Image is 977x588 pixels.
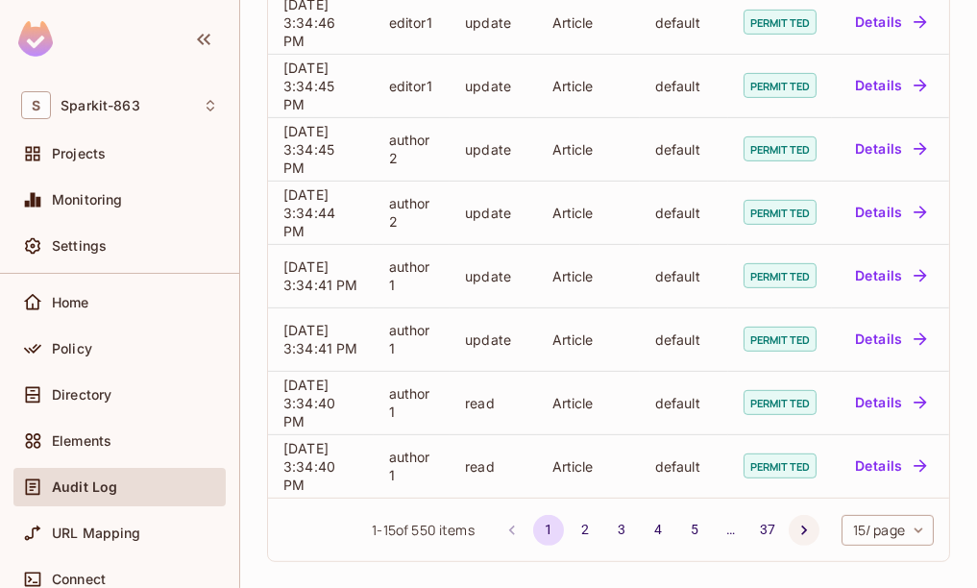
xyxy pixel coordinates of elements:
div: default [655,204,713,222]
div: read [465,394,521,412]
button: Details [847,387,934,418]
div: Article [552,13,624,32]
div: Article [552,267,624,285]
div: default [655,267,713,285]
div: default [655,331,713,349]
span: Elements [52,433,111,449]
div: author1 [389,257,434,294]
div: default [655,394,713,412]
button: Go to page 2 [570,515,600,546]
button: Go to page 37 [752,515,783,546]
div: update [465,331,521,349]
button: Details [847,70,934,101]
div: default [655,13,713,32]
span: [DATE] 3:34:40 PM [283,377,335,429]
span: URL Mapping [52,526,141,541]
button: Go to page 5 [679,515,710,546]
span: [DATE] 3:34:41 PM [283,322,358,356]
button: page 1 [533,515,564,546]
button: Details [847,197,934,228]
span: Directory [52,387,111,403]
span: [DATE] 3:34:41 PM [283,258,358,293]
button: Go to next page [789,515,819,546]
span: Home [52,295,89,310]
button: Details [847,324,934,355]
div: update [465,77,521,95]
div: … [716,520,746,539]
div: Article [552,140,624,159]
div: default [655,140,713,159]
div: Article [552,204,624,222]
span: Monitoring [52,192,123,208]
span: Settings [52,238,107,254]
button: Details [847,134,934,164]
span: Projects [52,146,106,161]
div: update [465,140,521,159]
div: author2 [389,131,434,167]
button: Details [847,260,934,291]
div: read [465,457,521,476]
button: Details [847,451,934,481]
div: editor1 [389,77,434,95]
span: permitted [744,136,817,161]
span: Audit Log [52,479,117,495]
span: permitted [744,73,817,98]
span: [DATE] 3:34:45 PM [283,60,334,112]
div: update [465,267,521,285]
span: Policy [52,341,92,356]
div: update [465,204,521,222]
div: Article [552,457,624,476]
button: Go to page 3 [606,515,637,546]
div: 15 / page [842,515,934,546]
span: [DATE] 3:34:40 PM [283,440,335,493]
span: S [21,91,51,119]
nav: pagination navigation [494,515,822,546]
span: Workspace: Sparkit-863 [61,98,140,113]
span: permitted [744,10,817,35]
div: editor1 [389,13,434,32]
span: permitted [744,200,817,225]
button: Go to page 4 [643,515,673,546]
div: Article [552,77,624,95]
img: SReyMgAAAABJRU5ErkJggg== [18,21,53,57]
div: Article [552,394,624,412]
span: 1 - 15 of 550 items [372,520,474,541]
button: Details [847,7,934,37]
span: Connect [52,572,106,587]
span: [DATE] 3:34:44 PM [283,186,335,239]
span: permitted [744,390,817,415]
span: permitted [744,327,817,352]
span: permitted [744,453,817,478]
div: author1 [389,448,434,484]
div: default [655,77,713,95]
div: author1 [389,384,434,421]
span: [DATE] 3:34:45 PM [283,123,334,176]
div: update [465,13,521,32]
div: default [655,457,713,476]
div: author2 [389,194,434,231]
div: Article [552,331,624,349]
span: permitted [744,263,817,288]
div: author1 [389,321,434,357]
